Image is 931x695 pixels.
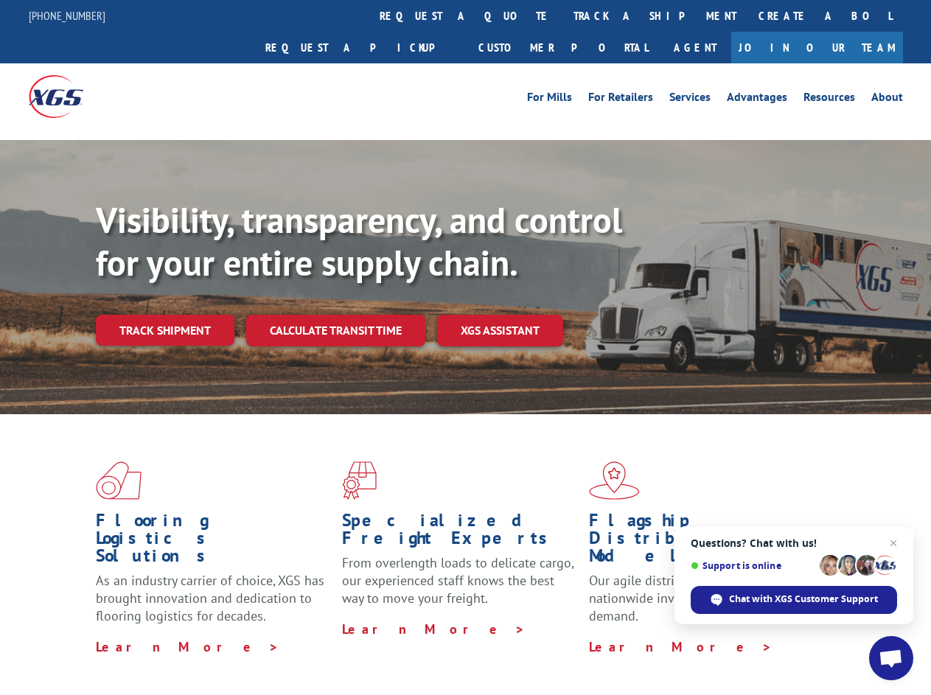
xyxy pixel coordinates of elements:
a: Learn More > [96,638,279,655]
div: Chat with XGS Customer Support [691,586,897,614]
a: Track shipment [96,315,234,346]
span: Questions? Chat with us! [691,537,897,549]
a: Customer Portal [467,32,659,63]
div: Open chat [869,636,913,680]
a: Resources [803,91,855,108]
span: Close chat [885,534,902,552]
img: xgs-icon-focused-on-flooring-red [342,461,377,500]
a: Learn More > [342,621,526,638]
img: xgs-icon-total-supply-chain-intelligence-red [96,461,142,500]
h1: Flagship Distribution Model [589,511,824,572]
a: Calculate transit time [246,315,425,346]
img: xgs-icon-flagship-distribution-model-red [589,461,640,500]
a: Request a pickup [254,32,467,63]
a: About [871,91,903,108]
a: For Retailers [588,91,653,108]
a: Services [669,91,711,108]
h1: Flooring Logistics Solutions [96,511,331,572]
a: XGS ASSISTANT [437,315,563,346]
a: For Mills [527,91,572,108]
a: Agent [659,32,731,63]
a: Learn More > [589,638,773,655]
span: Support is online [691,560,815,571]
h1: Specialized Freight Experts [342,511,577,554]
b: Visibility, transparency, and control for your entire supply chain. [96,197,622,285]
a: Join Our Team [731,32,903,63]
a: Advantages [727,91,787,108]
span: Chat with XGS Customer Support [729,593,878,606]
a: [PHONE_NUMBER] [29,8,105,23]
span: As an industry carrier of choice, XGS has brought innovation and dedication to flooring logistics... [96,572,324,624]
p: From overlength loads to delicate cargo, our experienced staff knows the best way to move your fr... [342,554,577,620]
span: Our agile distribution network gives you nationwide inventory management on demand. [589,572,820,624]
